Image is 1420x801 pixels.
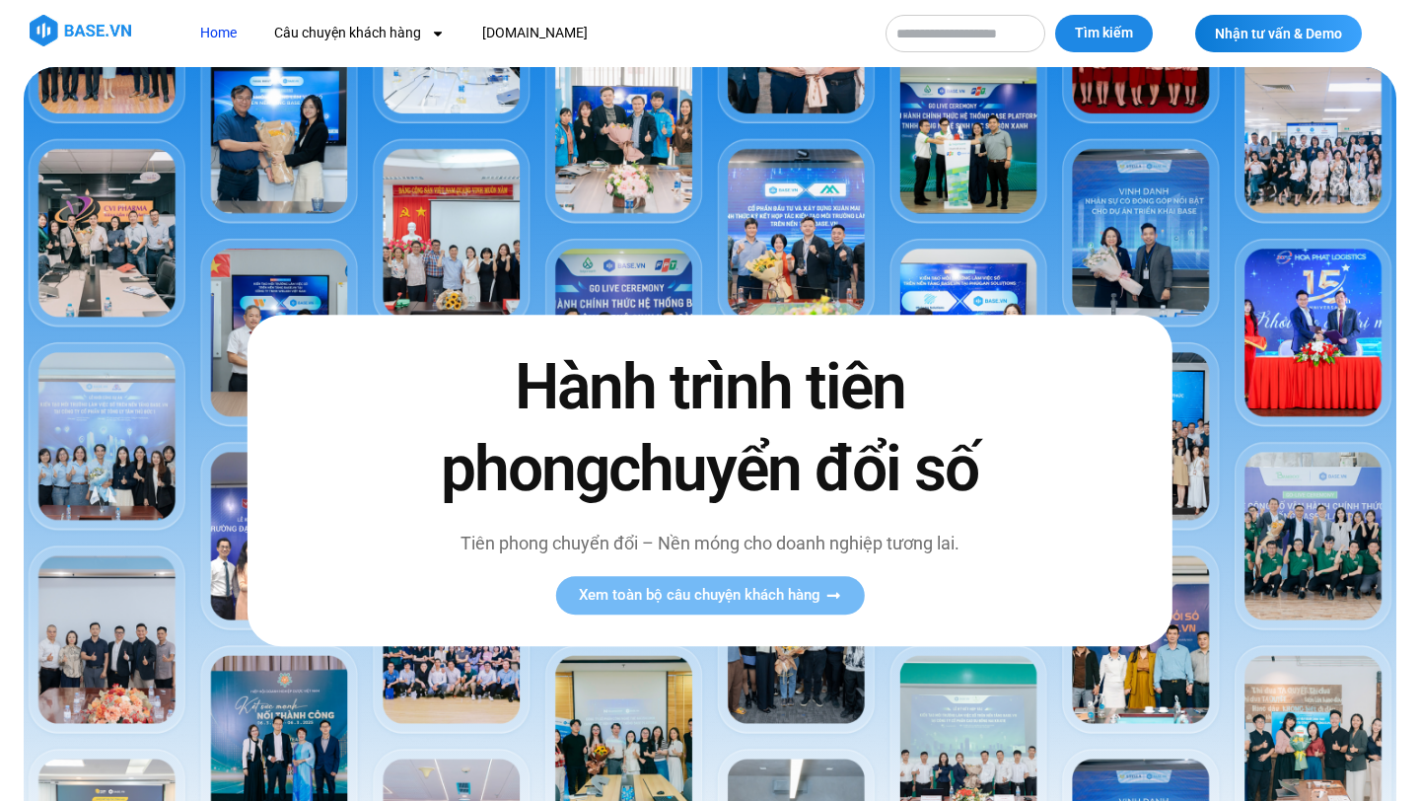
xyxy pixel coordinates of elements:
[185,15,866,51] nav: Menu
[1075,24,1133,43] span: Tìm kiếm
[185,15,251,51] a: Home
[399,346,1021,510] h2: Hành trình tiên phong
[608,432,978,506] span: chuyển đổi số
[399,530,1021,556] p: Tiên phong chuyển đổi – Nền móng cho doanh nghiệp tương lai.
[467,15,603,51] a: [DOMAIN_NAME]
[1215,27,1342,40] span: Nhận tư vấn & Demo
[1195,15,1362,52] a: Nhận tư vấn & Demo
[579,588,820,603] span: Xem toàn bộ câu chuyện khách hàng
[1055,15,1153,52] button: Tìm kiếm
[259,15,460,51] a: Câu chuyện khách hàng
[555,576,864,615] a: Xem toàn bộ câu chuyện khách hàng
